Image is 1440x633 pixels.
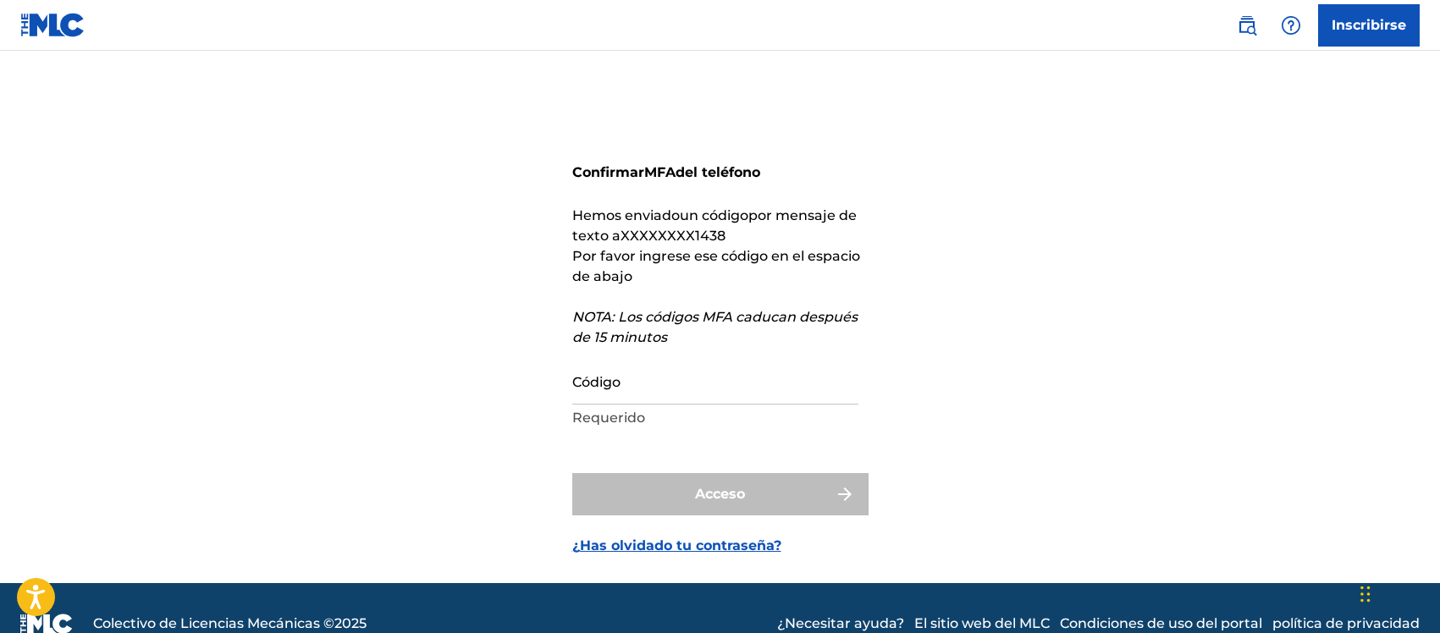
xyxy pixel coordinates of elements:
[1274,8,1308,42] div: Ayuda
[572,536,781,556] a: ¿Has olvidado tu contraseña?
[334,615,367,631] font: 2025
[1355,552,1440,633] iframe: Widget de chat
[680,207,748,223] font: un código
[572,410,645,426] font: Requerido
[1272,615,1420,631] font: política de privacidad
[572,207,857,244] font: por mensaje de texto a
[1318,4,1420,47] a: Inscribirse
[1060,615,1262,631] font: Condiciones de uso del portal
[1281,15,1301,36] img: ayuda
[1360,569,1371,619] div: Arrastrar
[1237,15,1257,36] img: buscar
[914,615,1050,631] font: El sitio web del MLC
[676,164,760,180] font: del teléfono
[20,13,86,37] img: Logotipo del MLC
[572,164,644,180] font: Confirmar
[777,615,904,631] font: ¿Necesitar ayuda?
[572,248,860,284] font: Por favor ingrese ese código en el espacio de abajo
[572,309,858,345] font: NOTA: Los códigos MFA caducan después de 15 minutos
[1230,8,1264,42] a: Búsqueda pública
[93,615,334,631] font: Colectivo de Licencias Mecánicas ©
[1332,17,1406,33] font: Inscribirse
[644,164,676,180] font: MFA
[621,228,726,244] font: XXXXXXXX1438
[572,537,781,553] font: ¿Has olvidado tu contraseña?
[572,207,680,223] font: Hemos enviado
